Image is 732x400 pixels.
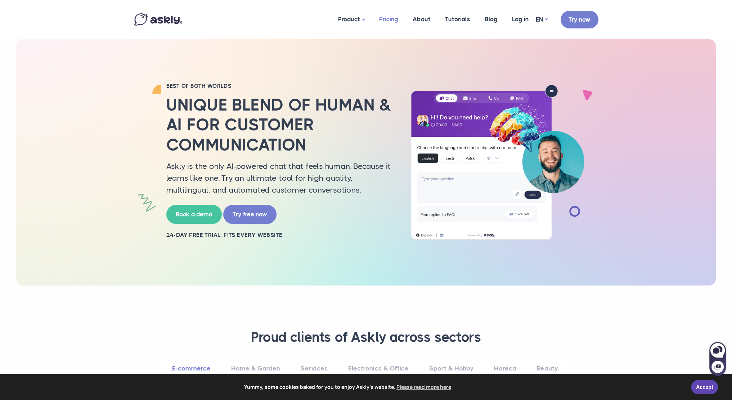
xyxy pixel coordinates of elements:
a: About [405,2,438,37]
a: Electronics & Office [339,359,418,378]
a: Blog [477,2,505,37]
a: Beauty [527,359,567,378]
h2: Unique blend of human & AI for customer communication [166,95,393,155]
a: Log in [505,2,536,37]
a: Book a demo [166,205,222,224]
p: Askly is the only AI-powered chat that feels human. Because it learns like one. Try an ultimate t... [166,160,393,196]
span: Yummy, some cookies baked for you to enjoy Askly's website. [10,382,686,392]
a: EN [536,14,548,25]
a: Tutorials [438,2,477,37]
a: Try free now [223,205,277,224]
a: Sport & Hobby [420,359,483,378]
img: Askly [134,13,182,26]
a: Pricing [372,2,405,37]
a: learn more about cookies [395,382,452,392]
a: Home & Garden [222,359,289,378]
a: Horeca [485,359,526,378]
a: Try now [561,11,598,28]
img: AI multilingual chat [404,85,591,240]
a: E-commerce [163,359,220,378]
h2: BEST OF BOTH WORLDS [166,82,393,90]
a: Services [291,359,337,378]
h2: 14-day free trial. Fits every website. [166,231,393,239]
h3: Proud clients of Askly across sectors [143,329,589,346]
a: Accept [691,380,718,394]
a: Product [331,2,372,37]
iframe: Askly chat [709,341,727,377]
